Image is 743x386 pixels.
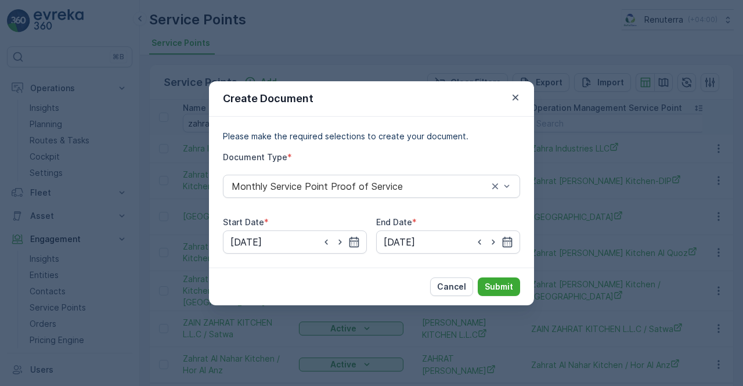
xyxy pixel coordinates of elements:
[223,230,367,254] input: dd/mm/yyyy
[223,152,287,162] label: Document Type
[376,217,412,227] label: End Date
[485,281,513,293] p: Submit
[376,230,520,254] input: dd/mm/yyyy
[223,217,264,227] label: Start Date
[223,91,313,107] p: Create Document
[430,277,473,296] button: Cancel
[223,131,520,142] p: Please make the required selections to create your document.
[478,277,520,296] button: Submit
[437,281,466,293] p: Cancel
